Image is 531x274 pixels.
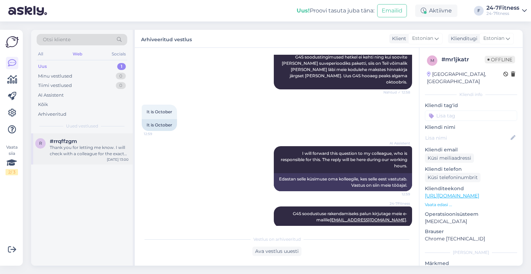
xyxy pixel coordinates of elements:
p: Klienditeekond [425,185,517,192]
img: Askly Logo [6,35,19,48]
div: Klienditugi [448,35,477,42]
p: Kliendi tag'id [425,102,517,109]
p: Vaata edasi ... [425,202,517,208]
a: [URL][DOMAIN_NAME] [425,193,479,199]
p: Chrome [TECHNICAL_ID] [425,235,517,242]
div: 24-7fitness [486,11,519,16]
input: Lisa nimi [425,134,509,142]
p: Operatsioonisüsteem [425,211,517,218]
p: Brauser [425,228,517,235]
label: Arhiveeritud vestlus [141,34,192,43]
button: Emailid [377,4,407,17]
input: Lisa tag [425,111,517,121]
span: #rrqffzgm [50,138,77,144]
span: Offline [485,56,515,63]
div: Proovi tasuta juba täna: [297,7,374,15]
div: Thank you for letting me know. I will check with a colleague for the exact start date of the new ... [50,144,129,157]
p: Kliendi nimi [425,124,517,131]
span: Uued vestlused [66,123,98,129]
div: 1 [117,63,126,70]
span: Nähtud ✓ 12:58 [383,90,410,95]
span: 24-7Fitness [384,201,410,206]
div: F [474,6,484,16]
div: Küsi meiliaadressi [425,153,474,163]
p: Kliendi telefon [425,166,517,173]
div: Küsi telefoninumbrit [425,173,481,182]
span: 12:59 [144,131,170,136]
span: I will forward this question to my colleague, who is responsible for this. The reply will be here... [281,151,408,168]
a: 24-7Fitness24-7fitness [486,5,527,16]
b: Uus! [297,7,310,14]
div: Minu vestlused [38,73,72,80]
div: Uus [38,63,47,70]
a: [EMAIL_ADDRESS][DOMAIN_NAME] [330,217,406,222]
div: Aktiivne [415,5,457,17]
div: Arhiveeritud [38,111,66,118]
div: Ava vestlus uuesti [252,247,301,256]
div: [GEOGRAPHIC_DATA], [GEOGRAPHIC_DATA] [427,71,503,85]
div: All [37,50,45,59]
div: [PERSON_NAME] [425,249,517,256]
span: m [430,58,434,63]
p: Märkmed [425,260,517,267]
span: Vestlus on arhiveeritud [253,236,301,242]
div: [DATE] 13:00 [107,157,129,162]
span: AI Assistent [384,141,410,146]
div: Kliendi info [425,91,517,98]
span: Tere! G4S soodustingimused hetkel ei kehti ning kui soovite [PERSON_NAME] suveperioodiks paketti,... [282,42,408,85]
div: Klient [389,35,406,42]
div: 0 [116,73,126,80]
div: 0 [116,82,126,89]
div: # mr1jkatr [441,55,485,64]
span: Estonian [412,35,433,42]
div: 2 / 3 [6,169,18,175]
div: It is October [142,119,177,131]
div: 24-7Fitness [486,5,519,11]
div: AI Assistent [38,92,64,99]
span: Otsi kliente [43,36,71,43]
div: Kõik [38,101,48,108]
div: Tiimi vestlused [38,82,72,89]
span: Estonian [483,35,504,42]
div: Vaata siia [6,144,18,175]
p: [MEDICAL_DATA] [425,218,517,225]
span: r [39,141,42,146]
div: Edastan selle küsimuse oma kolleegile, kes selle eest vastutab. Vastus on siin meie tööajal. [274,173,412,191]
div: Web [71,50,84,59]
span: It is October [147,109,172,114]
span: 12:59 [384,192,410,197]
span: G4S soodustuse rakendamiseks palun kirjutage meie e-mailile . [293,211,407,222]
p: Kliendi email [425,146,517,153]
div: Socials [110,50,127,59]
